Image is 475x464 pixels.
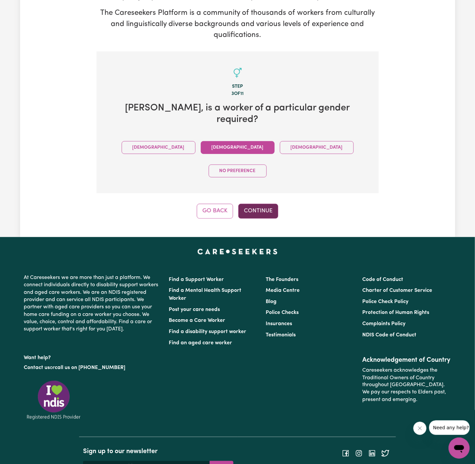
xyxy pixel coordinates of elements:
div: Step [107,83,368,90]
a: Follow Careseekers on Twitter [381,450,389,456]
a: Charter of Customer Service [362,288,432,293]
a: Code of Conduct [362,277,403,282]
a: Police Check Policy [362,299,408,304]
a: Media Centre [266,288,300,293]
a: Find an aged care worker [169,340,232,346]
p: At Careseekers we are more than just a platform. We connect individuals directly to disability su... [24,271,161,336]
h2: Sign up to our newsletter [83,448,233,456]
div: 3 of 11 [107,90,368,98]
a: Blog [266,299,277,304]
p: Want help? [24,352,161,361]
a: The Founders [266,277,298,282]
h2: Acknowledgement of Country [362,356,451,364]
button: [DEMOGRAPHIC_DATA] [280,141,354,154]
a: Post your care needs [169,307,220,312]
p: The Careseekers Platform is a community of thousands of workers from culturally and linguisticall... [97,8,379,41]
a: NDIS Code of Conduct [362,332,416,338]
button: [DEMOGRAPHIC_DATA] [122,141,195,154]
a: Follow Careseekers on Facebook [342,450,350,456]
a: Careseekers home page [197,249,278,254]
button: No preference [209,165,267,177]
a: Police Checks [266,310,299,315]
a: Complaints Policy [362,321,405,326]
a: Find a disability support worker [169,329,247,334]
button: [DEMOGRAPHIC_DATA] [201,141,275,154]
p: Careseekers acknowledges the Traditional Owners of Country throughout [GEOGRAPHIC_DATA]. We pay o... [362,364,451,406]
a: Contact us [24,365,50,370]
a: Become a Care Worker [169,318,225,323]
button: Continue [238,204,278,218]
h2: [PERSON_NAME] , is a worker of a particular gender required? [107,103,368,125]
a: Insurances [266,321,292,326]
iframe: Close message [413,422,427,435]
a: Testimonials [266,332,296,338]
a: call us on [PHONE_NUMBER] [55,365,126,370]
img: Registered NDIS provider [24,380,83,421]
iframe: Message from company [429,420,470,435]
a: Follow Careseekers on LinkedIn [368,450,376,456]
iframe: Button to launch messaging window [449,438,470,459]
button: Go Back [197,204,233,218]
p: or [24,361,161,374]
a: Find a Support Worker [169,277,224,282]
a: Protection of Human Rights [362,310,429,315]
a: Follow Careseekers on Instagram [355,450,363,456]
a: Find a Mental Health Support Worker [169,288,242,301]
